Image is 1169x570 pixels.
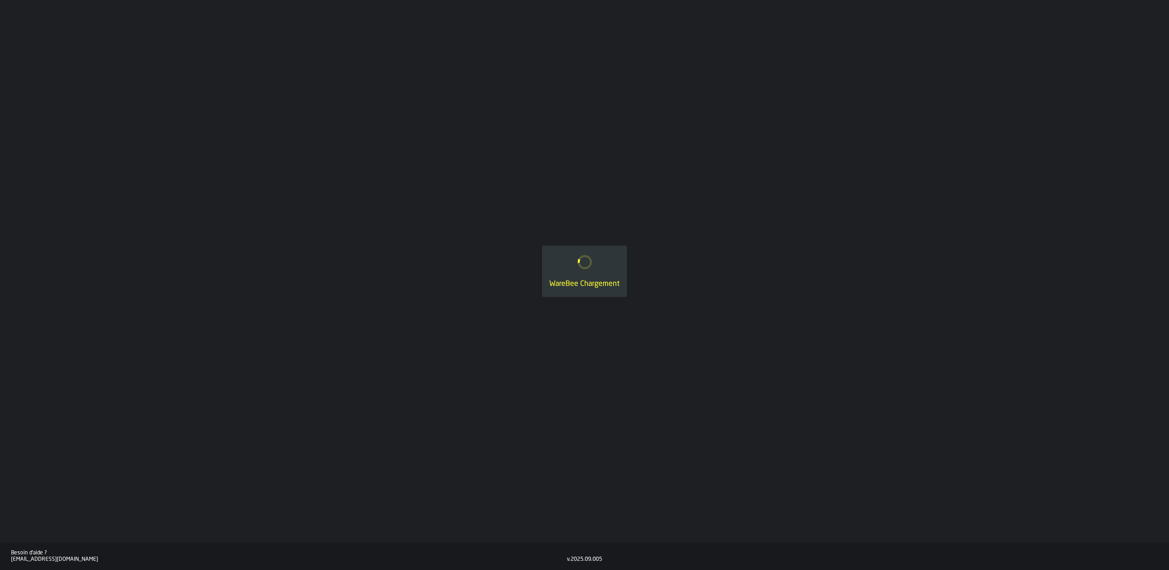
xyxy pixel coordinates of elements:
[567,556,571,563] div: v.
[11,556,567,563] div: [EMAIL_ADDRESS][DOMAIN_NAME]
[549,279,620,290] div: WareBee Chargement
[11,550,567,563] a: Besoin d'aide ?[EMAIL_ADDRESS][DOMAIN_NAME]
[571,556,602,563] div: 2025.09.005
[11,550,567,556] div: Besoin d'aide ?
